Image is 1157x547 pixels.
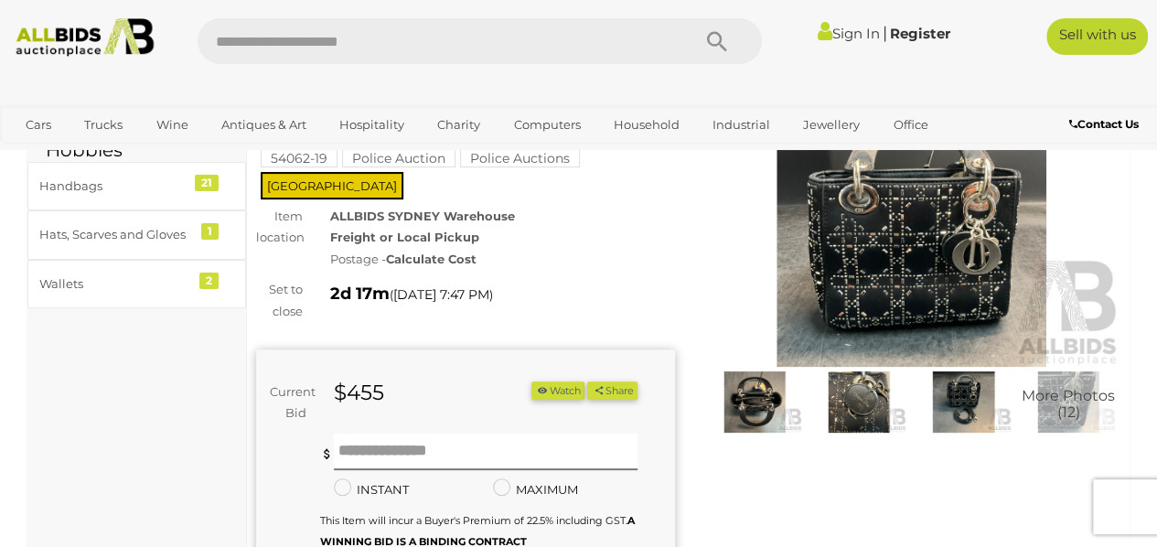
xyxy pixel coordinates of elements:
[811,371,906,433] img: Mini Lady Crystal Bag Branded Dior
[39,176,190,197] div: Handbags
[39,273,190,295] div: Wallets
[881,110,939,140] a: Office
[256,381,320,424] div: Current Bid
[883,23,887,43] span: |
[201,223,219,240] div: 1
[531,381,584,401] button: Watch
[39,224,190,245] div: Hats, Scarves and Gloves
[242,279,316,322] div: Set to close
[425,110,492,140] a: Charity
[27,162,246,210] a: Handbags 21
[602,110,691,140] a: Household
[334,380,384,405] strong: $455
[707,371,802,433] img: Mini Lady Crystal Bag Branded Dior
[460,151,580,166] a: Police Auctions
[501,110,592,140] a: Computers
[791,110,872,140] a: Jewellery
[342,151,455,166] a: Police Auction
[531,381,584,401] li: Watch this item
[327,110,416,140] a: Hospitality
[460,149,580,167] mark: Police Auctions
[890,25,950,42] a: Register
[1022,388,1115,420] span: More Photos (12)
[386,252,477,266] strong: Calculate Cost
[242,206,316,249] div: Item location
[330,209,515,223] strong: ALLBIDS SYDNEY Warehouse
[334,479,409,500] label: INSTANT
[8,18,161,57] img: Allbids.com.au
[209,110,318,140] a: Antiques & Art
[330,284,390,304] strong: 2d 17m
[84,140,238,170] a: [GEOGRAPHIC_DATA]
[342,149,455,167] mark: Police Auction
[27,260,246,308] a: Wallets 2
[199,273,219,289] div: 2
[493,479,578,500] label: MAXIMUM
[670,18,762,64] button: Search
[1021,371,1116,433] a: More Photos(12)
[702,97,1121,367] img: Mini Lady Crystal Bag Branded Dior
[701,110,782,140] a: Industrial
[330,230,479,244] strong: Freight or Local Pickup
[46,100,228,160] h2: Household Goods, Electricals & Hobbies
[261,151,337,166] a: 54062-19
[27,210,246,259] a: Hats, Scarves and Gloves 1
[587,381,637,401] button: Share
[330,249,674,270] div: Postage -
[390,287,493,302] span: ( )
[916,371,1011,433] img: Mini Lady Crystal Bag Branded Dior
[144,110,199,140] a: Wine
[1069,114,1143,134] a: Contact Us
[1021,371,1116,433] img: Mini Lady Crystal Bag Branded Dior
[195,175,219,191] div: 21
[393,286,489,303] span: [DATE] 7:47 PM
[261,172,403,199] span: [GEOGRAPHIC_DATA]
[14,110,63,140] a: Cars
[261,149,337,167] mark: 54062-19
[1069,117,1139,131] b: Contact Us
[14,140,75,170] a: Sports
[818,25,880,42] a: Sign In
[72,110,134,140] a: Trucks
[1046,18,1148,55] a: Sell with us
